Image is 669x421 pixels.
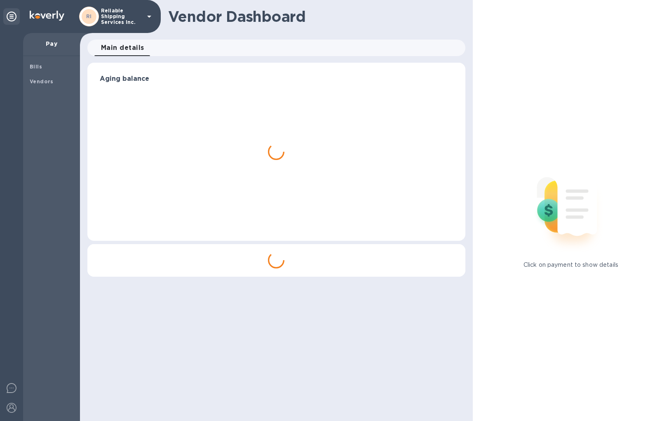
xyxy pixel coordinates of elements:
[30,64,42,70] b: Bills
[523,261,618,269] p: Click on payment to show details
[30,11,64,21] img: Logo
[86,13,92,19] b: RI
[100,75,453,83] h3: Aging balance
[101,42,144,54] span: Main details
[168,8,460,25] h1: Vendor Dashboard
[101,8,142,25] p: Reliable Shipping Services Inc.
[30,40,73,48] p: Pay
[30,78,54,85] b: Vendors
[3,8,20,25] div: Unpin categories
